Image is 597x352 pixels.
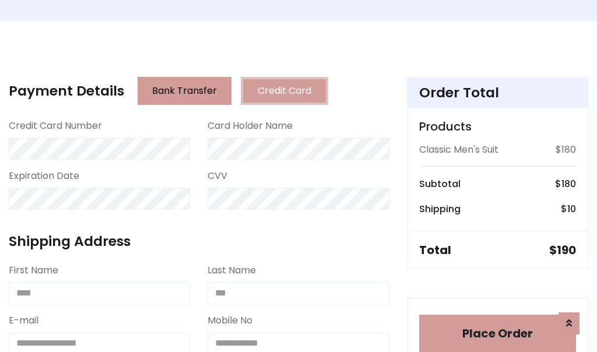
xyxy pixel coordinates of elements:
p: $180 [556,143,576,157]
label: CVV [208,169,227,183]
h4: Order Total [419,85,576,101]
h5: Total [419,243,451,257]
span: 10 [567,202,576,216]
button: Bank Transfer [138,77,231,105]
h6: $ [561,203,576,214]
label: Credit Card Number [9,119,102,133]
button: Place Order [419,315,576,352]
h5: $ [549,243,576,257]
label: E-mail [9,314,38,328]
h6: Shipping [419,203,461,214]
h6: Subtotal [419,178,461,189]
label: Expiration Date [9,169,79,183]
button: Credit Card [241,77,328,105]
label: Mobile No [208,314,252,328]
p: Classic Men's Suit [419,143,498,157]
label: First Name [9,263,58,277]
span: 190 [557,242,576,258]
h5: Products [419,119,576,133]
span: 180 [561,177,576,191]
h4: Payment Details [9,83,124,99]
label: Card Holder Name [208,119,293,133]
label: Last Name [208,263,256,277]
h6: $ [555,178,576,189]
h4: Shipping Address [9,233,389,249]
